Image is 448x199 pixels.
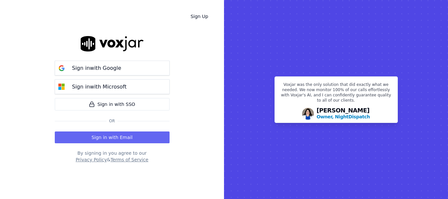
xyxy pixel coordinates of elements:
p: Voxjar was the only solution that did exactly what we needed. We now monitor 100% of our calls ef... [279,82,394,106]
img: logo [81,36,144,51]
button: Sign inwith Microsoft [55,79,170,94]
button: Sign in with Email [55,131,170,143]
div: By signing in you agree to our & [55,150,170,163]
img: microsoft Sign in button [55,80,68,93]
div: [PERSON_NAME] [316,108,370,120]
button: Terms of Service [111,156,148,163]
p: Owner, NightDispatch [316,113,370,120]
p: Sign in with Google [72,64,121,72]
a: Sign Up [185,10,214,22]
img: Avatar [302,108,314,120]
span: Or [107,118,118,124]
img: google Sign in button [55,62,68,75]
p: Sign in with Microsoft [72,83,127,91]
button: Sign inwith Google [55,61,170,75]
a: Sign in with SSO [55,98,170,110]
button: Privacy Policy [76,156,107,163]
